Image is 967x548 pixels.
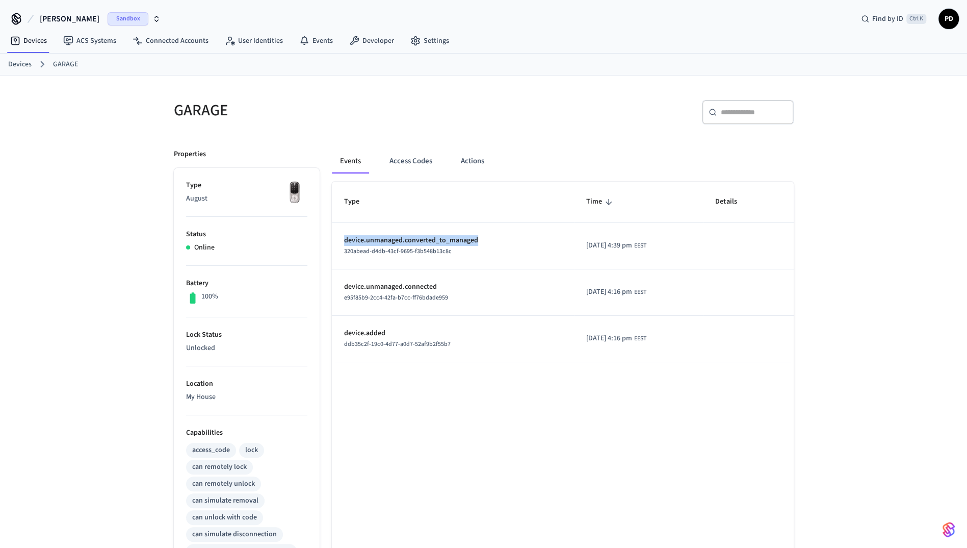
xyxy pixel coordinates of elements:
p: Battery [186,278,307,289]
span: Time [586,194,615,210]
div: can remotely lock [192,462,247,472]
span: [DATE] 4:16 pm [586,333,632,344]
span: [DATE] 4:16 pm [586,287,632,297]
div: can simulate removal [192,495,258,506]
p: Online [194,242,215,253]
a: GARAGE [53,59,78,70]
p: device.unmanaged.converted_to_managed [344,235,562,246]
img: Yale Assure Touchscreen Wifi Smart Lock, Satin Nickel, Front [282,180,307,206]
span: [PERSON_NAME] [40,13,99,25]
span: Type [344,194,373,210]
a: Connected Accounts [124,32,217,50]
div: can remotely unlock [192,479,255,489]
p: August [186,193,307,204]
p: My House [186,392,307,403]
p: Unlocked [186,343,307,354]
button: Access Codes [381,149,440,173]
p: Status [186,229,307,240]
p: device.added [344,328,562,339]
div: Find by IDCtrl K [853,10,934,28]
p: Capabilities [186,428,307,438]
a: Events [291,32,341,50]
a: Devices [2,32,55,50]
a: Settings [402,32,457,50]
span: Ctrl K [906,14,926,24]
div: Europe/Bucharest [586,333,646,344]
p: Type [186,180,307,191]
span: Sandbox [108,12,148,26]
div: ant example [332,149,794,173]
div: access_code [192,445,230,456]
span: EEST [634,241,646,251]
a: Devices [8,59,32,70]
span: e95f85b9-2cc4-42fa-b7cc-ff76bdade959 [344,293,448,302]
span: EEST [634,334,646,343]
span: Details [715,194,750,210]
div: Europe/Bucharest [586,240,646,251]
div: can unlock with code [192,512,257,523]
p: device.unmanaged.connected [344,282,562,292]
a: ACS Systems [55,32,124,50]
img: SeamLogoGradient.69752ec5.svg [943,521,955,538]
p: Properties [174,149,206,160]
p: Lock Status [186,330,307,340]
button: PD [938,9,959,29]
table: sticky table [332,182,794,362]
button: Actions [453,149,492,173]
button: Events [332,149,369,173]
div: can simulate disconnection [192,529,277,540]
p: Location [186,379,307,389]
h5: GARAGE [174,100,478,121]
span: ddb35c2f-19c0-4d77-a0d7-52af9b2f55b7 [344,340,451,348]
p: 100% [201,291,218,302]
div: Europe/Bucharest [586,287,646,297]
span: [DATE] 4:39 pm [586,240,632,251]
span: 320abead-d4db-43cf-9695-f3b548b13c8c [344,247,452,256]
span: PD [939,10,958,28]
span: Find by ID [872,14,903,24]
a: User Identities [217,32,291,50]
span: EEST [634,288,646,297]
div: lock [245,445,258,456]
a: Developer [341,32,402,50]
